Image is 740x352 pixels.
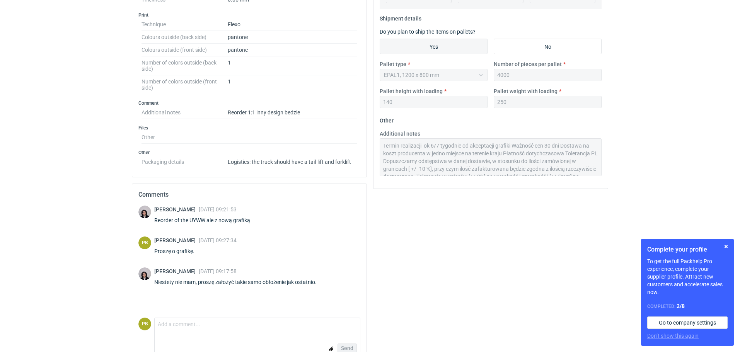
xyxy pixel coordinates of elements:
[647,302,728,310] div: Completed:
[228,75,357,94] dd: 1
[228,56,357,75] dd: 1
[494,60,562,68] label: Number of pieces per pallet
[154,268,199,274] span: [PERSON_NAME]
[228,44,357,56] dd: pantone
[380,114,394,124] legend: Other
[154,278,326,286] div: Niestety nie mam, proszę założyć takie samo obłożenie jak ostatnio.
[142,106,228,119] dt: Additional notes
[647,257,728,296] p: To get the full Packhelp Pro experience, complete your supplier profile. Attract new customers an...
[154,237,199,243] span: [PERSON_NAME]
[142,156,228,165] dt: Packaging details
[199,268,237,274] span: [DATE] 09:17:58
[142,31,228,44] dt: Colours outside (back side)
[228,156,357,165] dd: Logistics: the truck should have a tail-lift and forklift
[138,190,360,199] h2: Comments
[138,125,360,131] h3: Files
[199,206,237,213] span: [DATE] 09:21:53
[380,87,443,95] label: Pallet height with loading
[138,318,151,330] figcaption: PB
[380,29,476,35] label: Do you plan to ship the items on pallets?
[228,106,357,119] dd: Reorder 1:1 inny design bedzie
[138,12,360,18] h3: Print
[341,345,353,351] span: Send
[138,206,151,218] img: Sebastian Markut
[142,18,228,31] dt: Technique
[138,236,151,249] figcaption: PB
[138,318,151,330] div: Piotr Bożek
[677,303,685,309] strong: 2 / 8
[138,267,151,280] img: Sebastian Markut
[199,237,237,243] span: [DATE] 09:27:34
[647,316,728,329] a: Go to company settings
[142,75,228,94] dt: Number of colors outside (front side)
[142,44,228,56] dt: Colours outside (front side)
[647,245,728,254] h1: Complete your profile
[142,131,228,144] dt: Other
[138,100,360,106] h3: Comment
[138,150,360,156] h3: Other
[380,12,421,22] legend: Shipment details
[154,216,259,224] div: Reorder of the UYWW ale z nową grafiką
[142,56,228,75] dt: Number of colors outside (back side)
[380,138,602,176] textarea: Termin realizacji ok 6/7 tygodnie od akceptacji grafiki Ważność cen 30 dni Dostawa na koszt produ...
[228,31,357,44] dd: pantone
[721,242,731,251] button: Skip for now
[647,332,699,340] button: Don’t show this again
[154,247,237,255] div: Proszę o grafikę.
[138,236,151,249] div: Piotr Bożek
[494,87,558,95] label: Pallet weight with loading
[154,206,199,213] span: [PERSON_NAME]
[380,60,406,68] label: Pallet type
[380,130,420,138] label: Additional notes
[228,18,357,31] dd: Flexo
